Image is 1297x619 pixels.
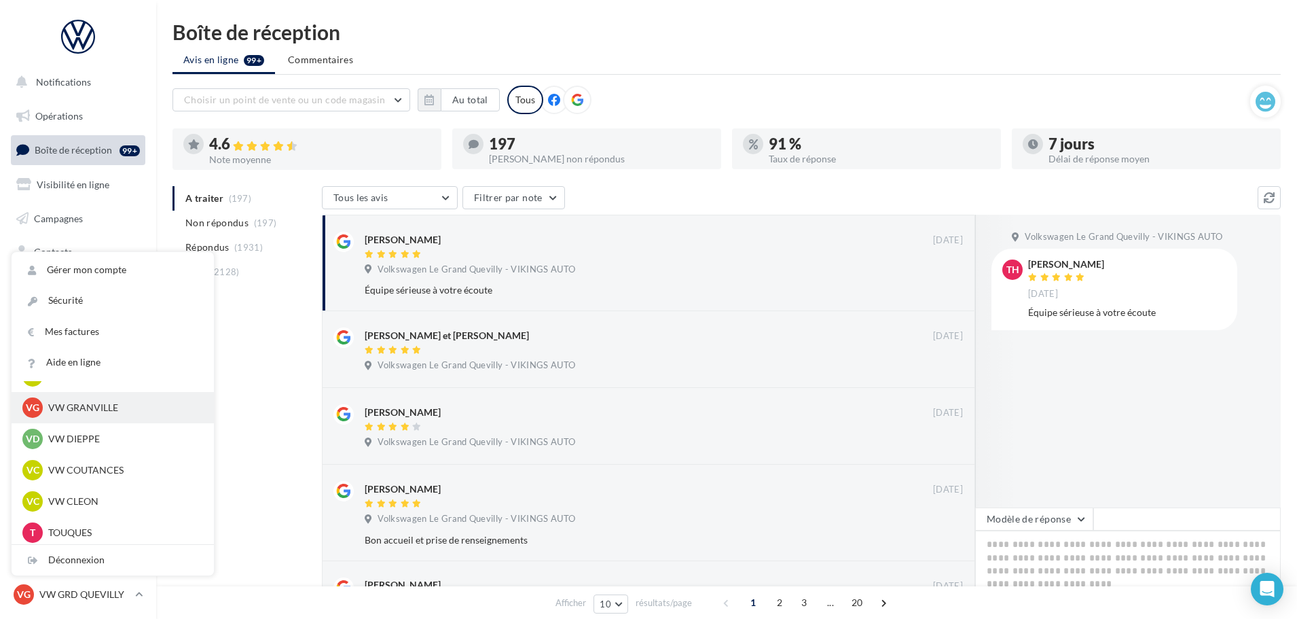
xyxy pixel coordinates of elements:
[793,592,815,614] span: 3
[1006,263,1019,277] span: TH
[418,88,500,111] button: Au total
[12,317,214,347] a: Mes factures
[1251,573,1283,605] div: Open Intercom Messenger
[365,578,441,592] div: [PERSON_NAME]
[489,137,710,152] div: 197
[365,283,875,297] div: Équipe sérieuse à votre écoute
[636,597,692,609] span: résultats/page
[120,145,140,156] div: 99+
[1028,288,1058,300] span: [DATE]
[555,597,586,609] span: Afficher
[1028,260,1104,269] div: [PERSON_NAME]
[26,463,39,477] span: VC
[26,401,39,414] span: VG
[378,264,575,276] span: Volkswagen Le Grand Quevilly - VIKINGS AUTO
[378,513,575,525] span: Volkswagen Le Grand Quevilly - VIKINGS AUTO
[12,255,214,285] a: Gérer mon compte
[933,234,963,247] span: [DATE]
[48,401,198,414] p: VW GRANVILLE
[48,526,198,540] p: TOUQUES
[254,217,277,228] span: (197)
[234,242,263,253] span: (1931)
[846,592,869,614] span: 20
[8,306,148,334] a: Calendrier
[365,482,441,496] div: [PERSON_NAME]
[820,592,841,614] span: ...
[378,436,575,448] span: Volkswagen Le Grand Quevilly - VIKINGS AUTO
[1048,137,1270,152] div: 7 jours
[8,102,148,130] a: Opérations
[933,330,963,342] span: [DATE]
[12,285,214,316] a: Sécurité
[365,233,441,247] div: [PERSON_NAME]
[172,22,1281,42] div: Boîte de réception
[211,266,240,277] span: (2128)
[185,241,230,254] span: Répondus
[333,192,388,203] span: Tous les avis
[975,508,1093,531] button: Modèle de réponse
[185,216,249,230] span: Non répondus
[593,595,628,614] button: 10
[1028,306,1226,319] div: Équipe sérieuse à votre écoute
[8,238,148,266] a: Contacts
[769,592,790,614] span: 2
[769,137,990,152] div: 91 %
[322,186,458,209] button: Tous les avis
[35,110,83,122] span: Opérations
[30,526,35,540] span: T
[37,179,109,190] span: Visibilité en ligne
[742,592,764,614] span: 1
[769,154,990,164] div: Taux de réponse
[12,545,214,576] div: Déconnexion
[12,347,214,378] a: Aide en ligne
[39,588,130,601] p: VW GRD QUEVILLY
[489,154,710,164] div: [PERSON_NAME] non répondus
[8,272,148,300] a: Médiathèque
[36,76,91,88] span: Notifications
[507,86,543,114] div: Tous
[34,212,83,224] span: Campagnes
[209,137,431,152] div: 4.6
[26,495,39,508] span: VC
[378,359,575,372] span: Volkswagen Le Grand Quevilly - VIKINGS AUTO
[48,463,198,477] p: VW COUTANCES
[17,588,31,601] span: VG
[8,171,148,199] a: Visibilité en ligne
[184,94,385,105] span: Choisir un point de vente ou un code magasin
[48,495,198,508] p: VW CLEON
[34,246,72,258] span: Contacts
[933,407,963,419] span: [DATE]
[365,406,441,419] div: [PERSON_NAME]
[8,68,143,96] button: Notifications
[8,135,148,164] a: Boîte de réception99+
[933,484,963,496] span: [DATE]
[1025,231,1222,243] span: Volkswagen Le Grand Quevilly - VIKINGS AUTO
[8,385,148,425] a: Campagnes DataOnDemand
[11,582,145,607] a: VG VW GRD QUEVILLY
[48,432,198,446] p: VW DIEPPE
[365,533,875,547] div: Bon accueil et prise de renseignements
[441,88,500,111] button: Au total
[933,580,963,593] span: [DATE]
[8,339,148,379] a: PLV et print personnalisable
[288,53,353,67] span: Commentaires
[209,155,431,164] div: Note moyenne
[462,186,565,209] button: Filtrer par note
[365,329,529,342] div: [PERSON_NAME] et [PERSON_NAME]
[1048,154,1270,164] div: Délai de réponse moyen
[26,432,39,446] span: VD
[35,144,112,156] span: Boîte de réception
[600,599,611,609] span: 10
[172,88,410,111] button: Choisir un point de vente ou un code magasin
[8,205,148,233] a: Campagnes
